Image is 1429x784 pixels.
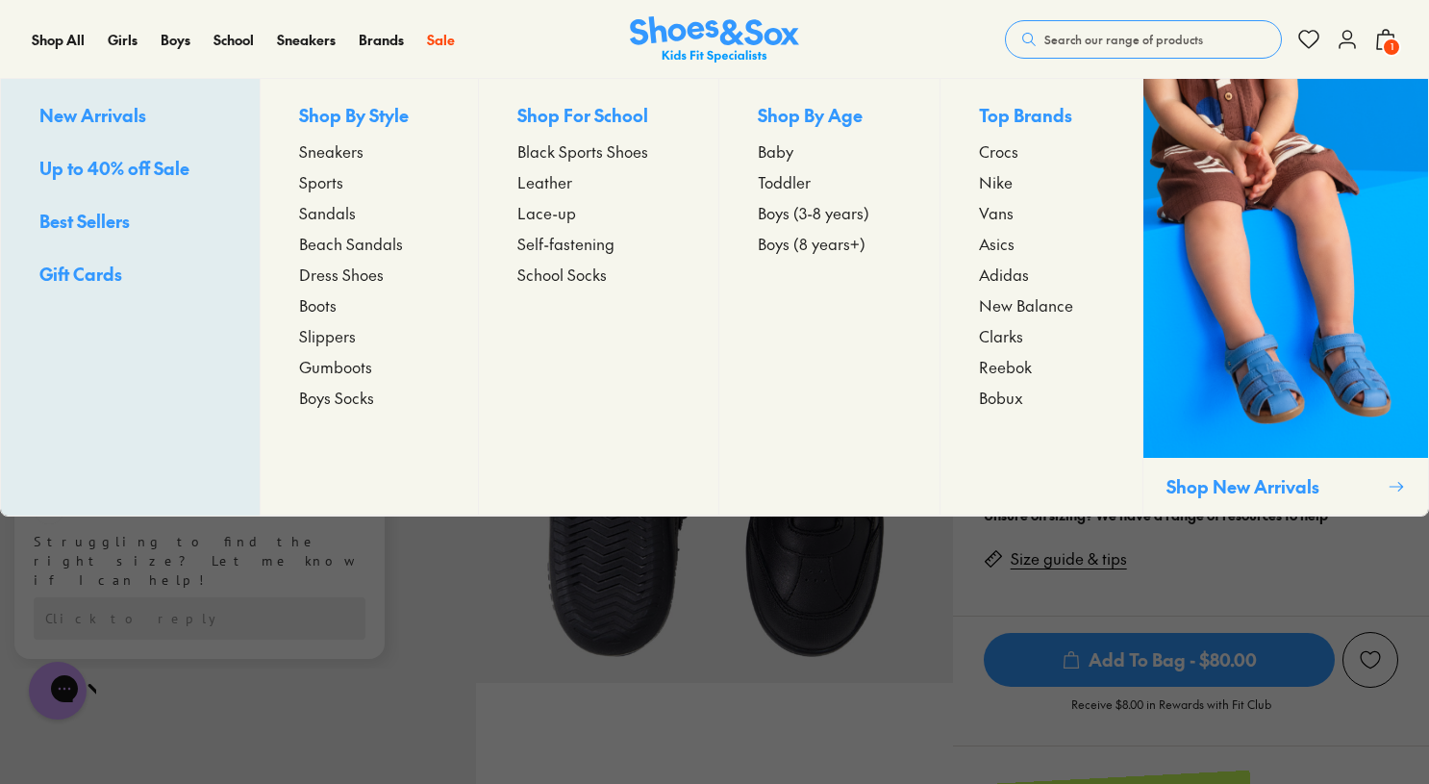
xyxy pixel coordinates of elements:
button: Search our range of products [1005,20,1282,59]
span: New Arrivals [39,103,146,127]
a: Sandals [299,201,440,224]
iframe: Gorgias live chat messenger [19,655,96,726]
a: Boys Socks [299,386,440,409]
a: Boys (3-8 years) [758,201,901,224]
span: Girls [108,30,138,49]
button: 1 [1374,18,1397,61]
a: Brands [359,30,404,50]
h3: Shoes [72,28,148,47]
span: School Socks [517,263,607,286]
span: Sandals [299,201,356,224]
span: Boys (8 years+) [758,232,865,255]
span: Gift Cards [39,262,122,286]
p: Shop New Arrivals [1166,473,1380,499]
span: Up to 40% off Sale [39,156,189,180]
div: Struggling to find the right size? Let me know if I can help! [34,61,365,118]
div: Campaign message [14,3,385,188]
span: Black Sports Shoes [517,139,648,163]
p: Receive $8.00 in Rewards with Fit Club [1071,695,1271,730]
span: Bobux [979,386,1023,409]
span: Crocs [979,139,1018,163]
span: Baby [758,139,793,163]
a: Sale [427,30,455,50]
a: Toddler [758,170,901,193]
span: Sneakers [277,30,336,49]
a: Beach Sandals [299,232,440,255]
span: Sneakers [299,139,364,163]
span: Boys Socks [299,386,374,409]
span: Dress Shoes [299,263,384,286]
span: Reebok [979,355,1032,378]
img: SNS_Logo_Responsive.svg [630,16,799,63]
span: New Balance [979,293,1073,316]
a: Size guide & tips [1011,548,1127,569]
a: Leather [517,170,680,193]
span: Add To Bag - $80.00 [984,633,1335,687]
a: Reebok [979,355,1105,378]
a: Baby [758,139,901,163]
span: Boots [299,293,337,316]
a: Shop New Arrivals [1142,79,1428,516]
span: Slippers [299,324,356,347]
a: Clarks [979,324,1105,347]
span: Asics [979,232,1015,255]
span: Toddler [758,170,811,193]
a: Best Sellers [39,208,221,238]
span: Lace-up [517,201,576,224]
button: Add To Bag - $80.00 [984,632,1335,688]
a: Gift Cards [39,261,221,291]
a: Black Sports Shoes [517,139,680,163]
a: Slippers [299,324,440,347]
a: Boys [161,30,190,50]
a: Sneakers [299,139,440,163]
span: Leather [517,170,572,193]
button: Add to Wishlist [1342,632,1398,688]
a: Vans [979,201,1105,224]
a: Up to 40% off Sale [39,155,221,185]
p: Shop By Style [299,102,440,132]
a: Boots [299,293,440,316]
div: Reply to the campaigns [34,126,365,168]
span: Nike [979,170,1013,193]
a: Sports [299,170,440,193]
button: Dismiss campaign [338,24,365,51]
p: Top Brands [979,102,1105,132]
a: School [213,30,254,50]
span: Sports [299,170,343,193]
span: Best Sellers [39,209,130,233]
span: School [213,30,254,49]
img: Shoes logo [34,22,64,53]
a: Shop All [32,30,85,50]
span: Search our range of products [1044,31,1203,48]
p: Shop For School [517,102,680,132]
div: Message from Shoes. Struggling to find the right size? Let me know if I can help! [14,22,385,118]
span: Boys [161,30,190,49]
span: Shop All [32,30,85,49]
span: Sale [427,30,455,49]
span: Clarks [979,324,1023,347]
a: Self-fastening [517,232,680,255]
a: New Arrivals [39,102,221,132]
span: Gumboots [299,355,372,378]
a: Adidas [979,263,1105,286]
span: 1 [1382,38,1401,57]
a: Nike [979,170,1105,193]
span: Beach Sandals [299,232,403,255]
a: Bobux [979,386,1105,409]
a: School Socks [517,263,680,286]
span: Self-fastening [517,232,614,255]
a: Lace-up [517,201,680,224]
a: Sneakers [277,30,336,50]
a: Boys (8 years+) [758,232,901,255]
span: Brands [359,30,404,49]
span: Adidas [979,263,1029,286]
a: Gumboots [299,355,440,378]
a: Asics [979,232,1105,255]
a: Shoes & Sox [630,16,799,63]
span: Vans [979,201,1014,224]
span: Boys (3-8 years) [758,201,869,224]
img: SNS_WEBASSETS_CollectionHero_ShopBoys_1280x1600_2.png [1143,79,1428,458]
a: New Balance [979,293,1105,316]
p: Shop By Age [758,102,901,132]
